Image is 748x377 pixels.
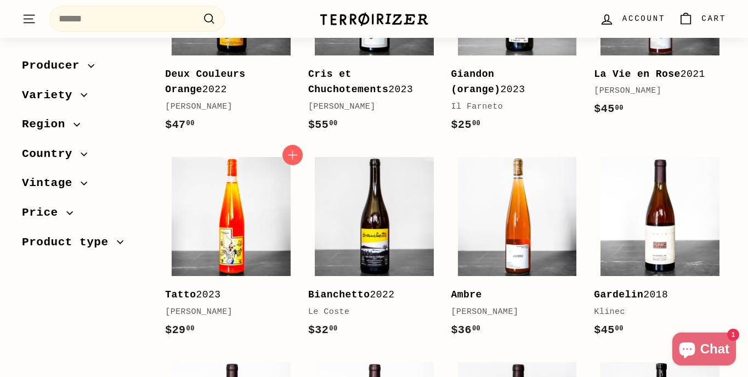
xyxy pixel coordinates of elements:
div: [PERSON_NAME] [165,306,286,319]
span: Cart [701,13,726,25]
div: [PERSON_NAME] [594,85,715,98]
div: 2022 [165,66,286,98]
div: Il Farneto [451,100,573,114]
span: Variety [22,86,81,105]
span: $47 [165,119,195,131]
span: Account [622,13,665,25]
button: Product type [22,230,148,260]
b: Cris et Chuchotements [308,69,388,95]
sup: 00 [329,120,337,127]
a: Cart [672,3,733,35]
span: $36 [451,324,481,336]
b: Gardelin [594,289,643,300]
b: Deux Couleurs Orange [165,69,245,95]
div: 2023 [165,287,286,303]
div: Klinec [594,306,715,319]
span: $55 [308,119,338,131]
span: Price [22,204,66,222]
a: Gardelin2018Klinec [594,150,726,350]
span: $45 [594,103,624,115]
div: 2021 [594,66,715,82]
div: 2018 [594,287,715,303]
span: $32 [308,324,338,336]
span: $45 [594,324,624,336]
a: Ambre [PERSON_NAME] [451,150,583,350]
span: Product type [22,233,117,252]
b: Bianchetto [308,289,370,300]
b: Tatto [165,289,196,300]
div: 2023 [308,66,429,98]
button: Region [22,112,148,142]
sup: 00 [615,104,624,112]
b: La Vie en Rose [594,69,681,80]
button: Variety [22,83,148,113]
div: 2023 [451,66,573,98]
sup: 00 [329,325,337,333]
span: Country [22,145,81,164]
sup: 00 [186,325,195,333]
a: Account [593,3,672,35]
b: Giandon (orange) [451,69,501,95]
div: Le Coste [308,306,429,319]
span: $29 [165,324,195,336]
span: $25 [451,119,481,131]
span: Producer [22,57,88,75]
button: Vintage [22,171,148,201]
div: [PERSON_NAME] [308,100,429,114]
a: Tatto2023[PERSON_NAME] [165,150,297,350]
button: Producer [22,54,148,83]
sup: 00 [472,325,480,333]
sup: 00 [615,325,624,333]
sup: 00 [186,120,195,127]
div: [PERSON_NAME] [165,100,286,114]
span: Vintage [22,174,81,193]
a: Bianchetto2022Le Coste [308,150,440,350]
button: Country [22,142,148,172]
button: Price [22,201,148,230]
b: Ambre [451,289,482,300]
div: 2022 [308,287,429,303]
inbox-online-store-chat: Shopify online store chat [669,333,739,368]
sup: 00 [472,120,480,127]
div: [PERSON_NAME] [451,306,573,319]
span: Region [22,115,73,134]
